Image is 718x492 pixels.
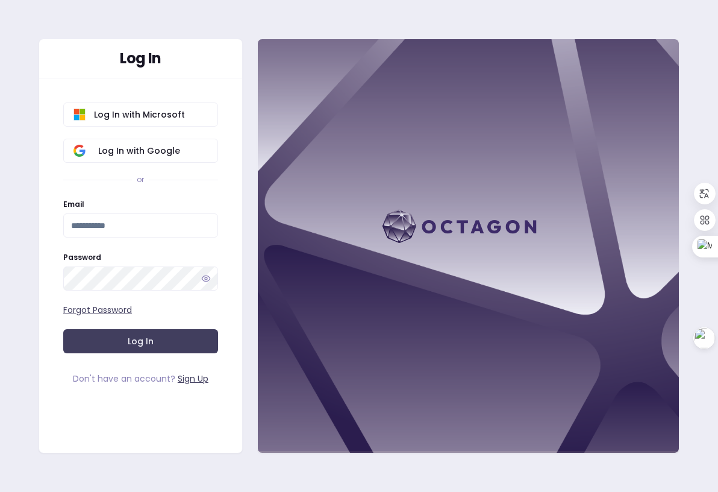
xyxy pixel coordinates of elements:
[63,139,218,163] button: Log In with Google
[63,51,218,66] div: Log In
[71,109,208,121] span: Log In with Microsoft
[63,199,84,209] label: Email
[178,373,208,385] a: Sign Up
[63,304,132,316] a: Forgot Password
[63,252,101,262] label: Password
[71,145,208,157] span: Log In with Google
[63,373,218,385] div: Don't have an account?
[137,175,144,184] div: or
[63,329,218,353] button: Log In
[63,102,218,127] button: Log In with Microsoft
[128,335,154,347] span: Log In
